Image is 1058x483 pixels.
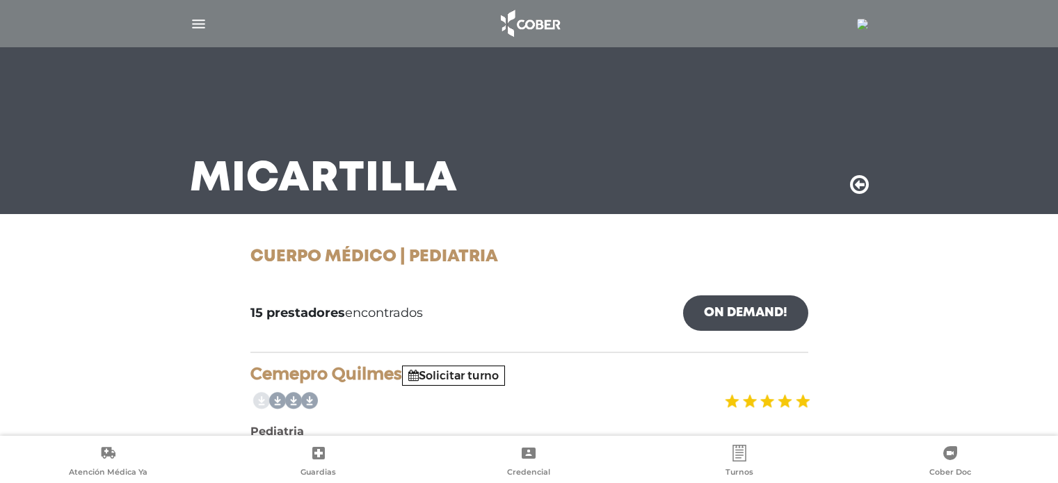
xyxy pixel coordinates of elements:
a: Atención Médica Ya [3,445,214,480]
a: Cober Doc [844,445,1055,480]
img: 7294 [857,19,868,30]
h1: Cuerpo Médico | Pediatria [250,247,808,268]
img: logo_cober_home-white.png [493,7,566,40]
span: Cober Doc [929,467,971,480]
img: Cober_menu-lines-white.svg [190,15,207,33]
b: Pediatria [250,425,304,438]
a: On Demand! [683,295,808,331]
a: Turnos [634,445,845,480]
a: Solicitar turno [408,369,499,382]
span: Turnos [726,467,753,480]
h3: Mi Cartilla [190,161,458,197]
h4: Cemepro Quilmes [250,364,808,384]
b: 15 prestadores [250,305,345,320]
span: encontrados [250,304,423,322]
span: Credencial [507,467,550,480]
img: estrellas_badge.png [723,386,810,417]
span: Atención Médica Ya [69,467,147,480]
span: Guardias [300,467,336,480]
a: Guardias [214,445,424,480]
a: Credencial [424,445,634,480]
